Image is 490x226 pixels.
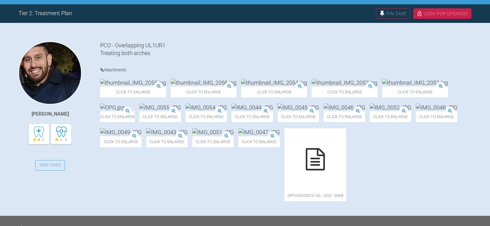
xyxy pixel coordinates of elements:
div: Tier 2: Treatment Plan [19,9,72,18]
span: Click to enlarge [232,111,273,122]
span: Click to enlarge [324,111,365,122]
img: thumbnail_IMG_2052.jpg [382,79,448,87]
div: [PERSON_NAME] [32,110,69,118]
span: Click to enlarge [370,111,411,122]
span: Click to enlarge [139,111,181,122]
div: Pin Case [376,8,410,19]
span: Click to enlarge [416,111,457,122]
img: thumbnail_IMG_2056.jpg [171,79,236,87]
a: View Cases [35,160,65,171]
span: Click to enlarge [171,87,236,97]
img: lock.6dc949b6.svg [417,11,422,16]
span: Click to enlarge [238,136,280,147]
img: pin.fff216dc.svg [379,11,385,16]
img: IMG_0046.JPG [324,104,365,111]
span: Click to enlarge [382,87,448,97]
img: IMG_0045.JPG [278,104,319,111]
span: Click to enlarge [241,87,307,97]
span: Click to enlarge [192,136,234,147]
span: Click to enlarge [278,111,319,122]
img: thumbnail_IMG_2055.jpg [100,79,166,87]
img: IMG_0048.JPG [416,104,457,111]
img: IMG_0047.JPG [238,128,280,136]
span: Click to enlarge [100,111,135,122]
img: IMG_0055.JPG [139,104,181,111]
span: Click to enlarge [146,136,188,147]
img: thumbnail_IMG_2054.jpg [241,79,307,87]
span: Click to enlarge [312,87,377,97]
span: Click to enlarge [100,136,142,147]
span: Click to enlarge [100,87,166,97]
img: IMG_0049.JPG [100,128,142,136]
div: Lock For Upgrade [413,8,471,19]
img: OPG.jpg [100,104,125,111]
span: Click to enlarge [185,111,227,122]
img: IMG_0054.JPG [185,104,227,111]
h4: Attachments [100,66,471,74]
span: Orthodontic As….doc - 90KB [284,190,346,201]
img: thumbnail_IMG_2053.jpg [312,79,377,87]
img: Junaid Osman [19,41,82,104]
img: IMG_0052.JPG [370,104,411,111]
div: PCO - Overlapping UL1UR1 Treating both arches [100,41,471,57]
img: IMG_0044.JPG [232,104,273,111]
img: IMG_0043.JPG [146,128,188,136]
img: IMG_0051.JPG [192,128,234,136]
